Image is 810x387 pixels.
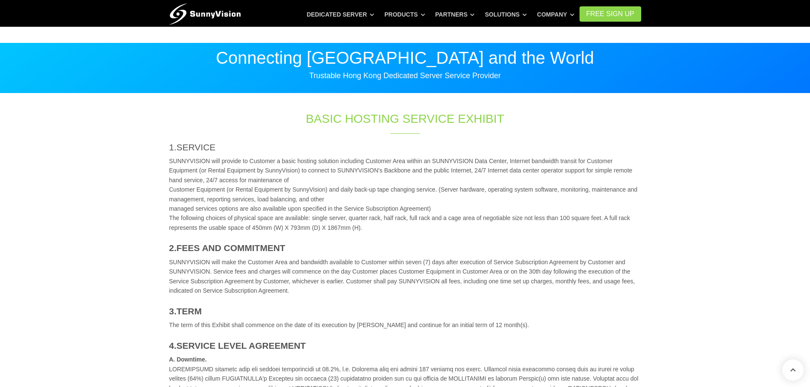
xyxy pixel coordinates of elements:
[169,141,641,153] h4: 1.SERVICE
[169,71,641,81] p: Trustable Hong Kong Dedicated Server Service Provider
[169,341,306,350] strong: 4.SERVICE LEVEL AGREEMENT
[485,7,527,22] a: Solutions
[435,7,475,22] a: Partners
[169,243,285,253] strong: 2.FEES AND COMMITMENT
[537,7,574,22] a: Company
[169,49,641,66] p: Connecting [GEOGRAPHIC_DATA] and the World
[260,110,551,127] h1: BASIC HOSTING SERVICE EXHIBIT
[307,7,374,22] a: Dedicated Server
[169,356,207,363] strong: A. Downtime.
[169,306,202,316] strong: 3.TERM
[384,7,425,22] a: Products
[580,6,641,22] a: FREE Sign Up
